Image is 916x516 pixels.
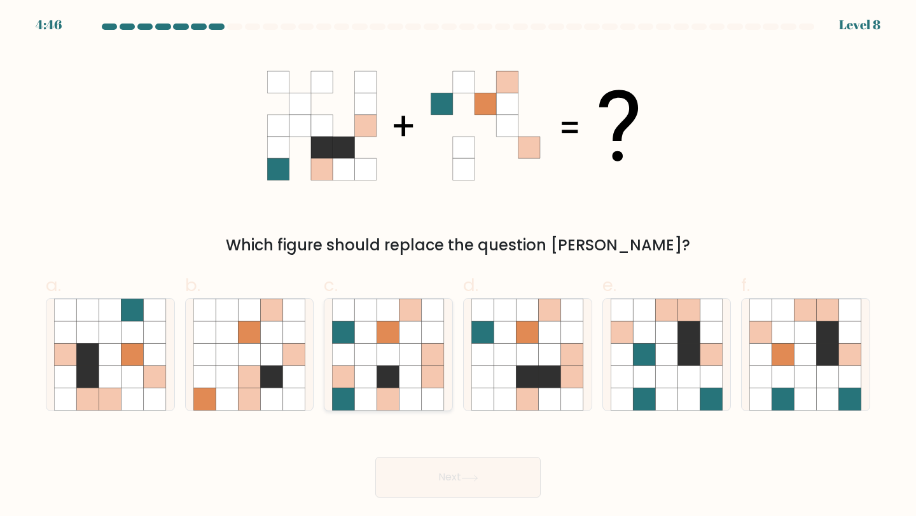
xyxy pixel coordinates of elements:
[741,273,750,297] span: f.
[324,273,338,297] span: c.
[36,15,62,34] div: 4:46
[185,273,200,297] span: b.
[46,273,61,297] span: a.
[53,234,863,257] div: Which figure should replace the question [PERSON_NAME]?
[839,15,880,34] div: Level 8
[375,457,541,498] button: Next
[463,273,478,297] span: d.
[602,273,616,297] span: e.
